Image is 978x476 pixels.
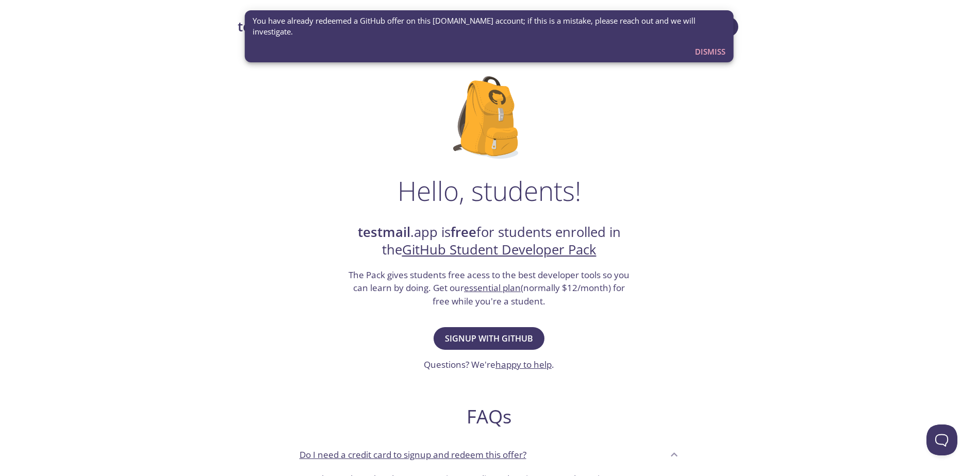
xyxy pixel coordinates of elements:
[926,424,957,455] iframe: Help Scout Beacon - Open
[402,241,596,259] a: GitHub Student Developer Pack
[291,405,687,428] h2: FAQs
[691,42,730,61] button: Dismiss
[495,359,552,370] a: happy to help
[300,448,526,462] p: Do I need a credit card to signup and redeem this offer?
[238,18,522,36] a: testmail.app
[358,223,410,241] strong: testmail
[464,282,521,294] a: essential plan
[445,331,533,346] span: Signup with GitHub
[397,175,581,206] h1: Hello, students!
[347,224,631,259] h2: .app is for students enrolled in the
[291,440,687,468] div: Do I need a credit card to signup and redeem this offer?
[424,358,554,371] h3: Questions? We're .
[434,327,544,350] button: Signup with GitHub
[347,268,631,308] h3: The Pack gives students free acess to the best developer tools so you can learn by doing. Get our...
[253,15,725,38] span: You have already redeemed a GitHub offer on this [DOMAIN_NAME] account; if this is a mistake, ple...
[695,45,725,58] span: Dismiss
[453,76,525,159] img: github-student-backpack.png
[451,223,476,241] strong: free
[238,18,290,36] strong: testmail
